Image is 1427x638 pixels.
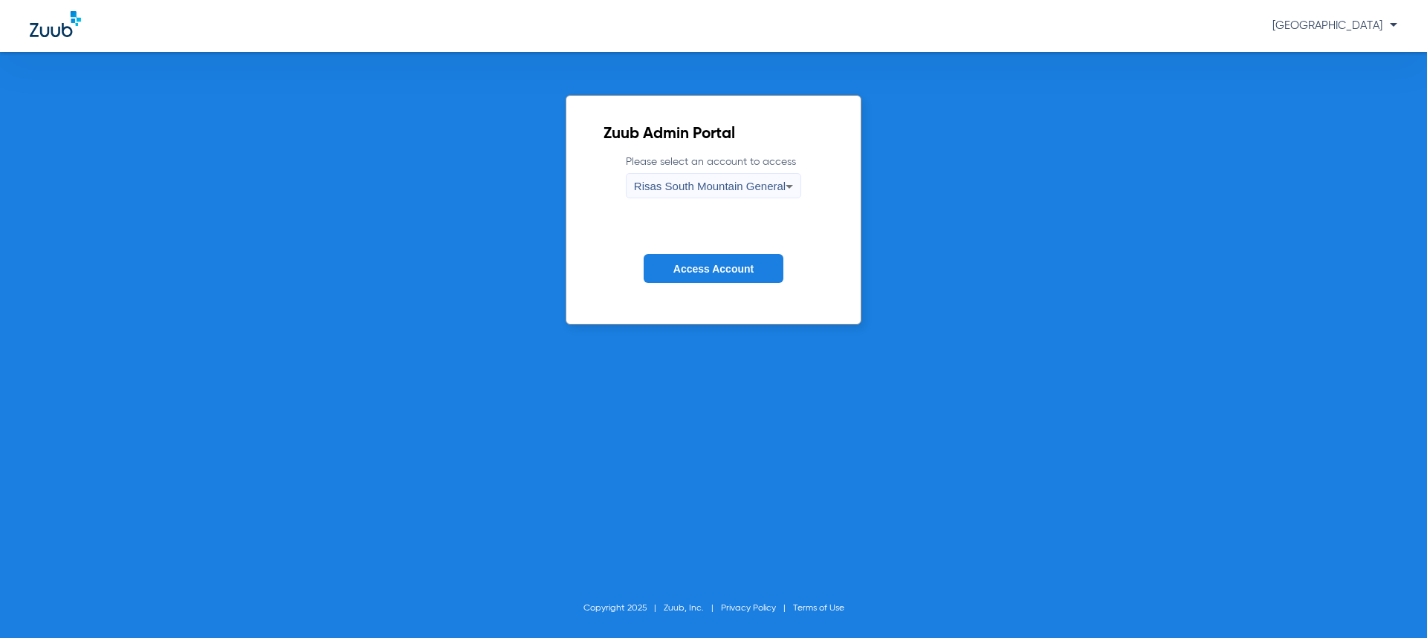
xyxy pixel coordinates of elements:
[626,154,801,198] label: Please select an account to access
[793,604,844,613] a: Terms of Use
[604,127,823,142] h2: Zuub Admin Portal
[30,11,81,37] img: Zuub Logo
[1272,20,1397,31] span: [GEOGRAPHIC_DATA]
[634,180,786,192] span: Risas South Mountain General
[644,254,783,283] button: Access Account
[721,604,776,613] a: Privacy Policy
[664,601,721,616] li: Zuub, Inc.
[673,263,754,275] span: Access Account
[583,601,664,616] li: Copyright 2025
